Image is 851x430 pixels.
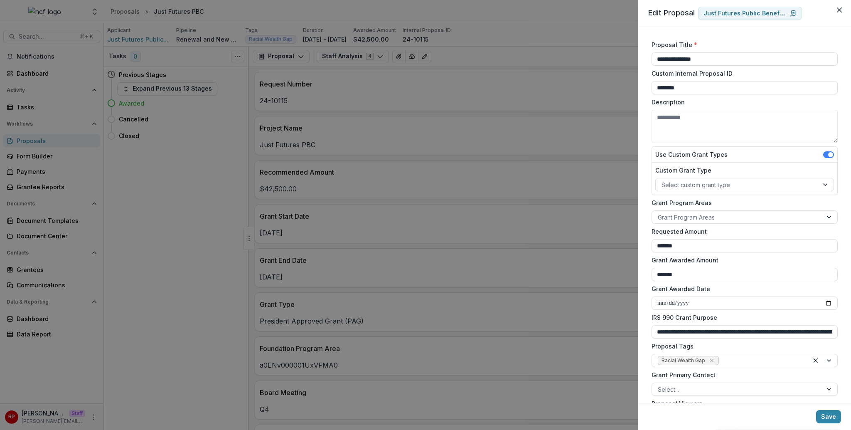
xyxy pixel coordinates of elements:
span: Racial Wealth Gap [662,358,705,363]
label: IRS 990 Grant Purpose [652,313,833,322]
label: Use Custom Grant Types [655,150,728,159]
div: Clear selected options [811,356,821,366]
div: Remove Racial Wealth Gap [708,356,716,365]
label: Description [652,98,833,106]
label: Grant Primary Contact [652,371,833,379]
span: Edit Proposal [648,8,695,17]
button: Close [833,3,846,17]
label: Custom Grant Type [655,166,829,175]
label: Proposal Viewers [652,399,833,408]
label: Requested Amount [652,227,833,236]
label: Grant Program Areas [652,198,833,207]
label: Grant Awarded Date [652,284,833,293]
a: Just Futures Public Benefit Corporation [698,7,802,20]
label: Custom Internal Proposal ID [652,69,833,78]
label: Grant Awarded Amount [652,256,833,264]
label: Proposal Tags [652,342,833,351]
button: Save [816,410,841,423]
label: Proposal Title [652,40,833,49]
p: Just Futures Public Benefit Corporation [703,10,787,17]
